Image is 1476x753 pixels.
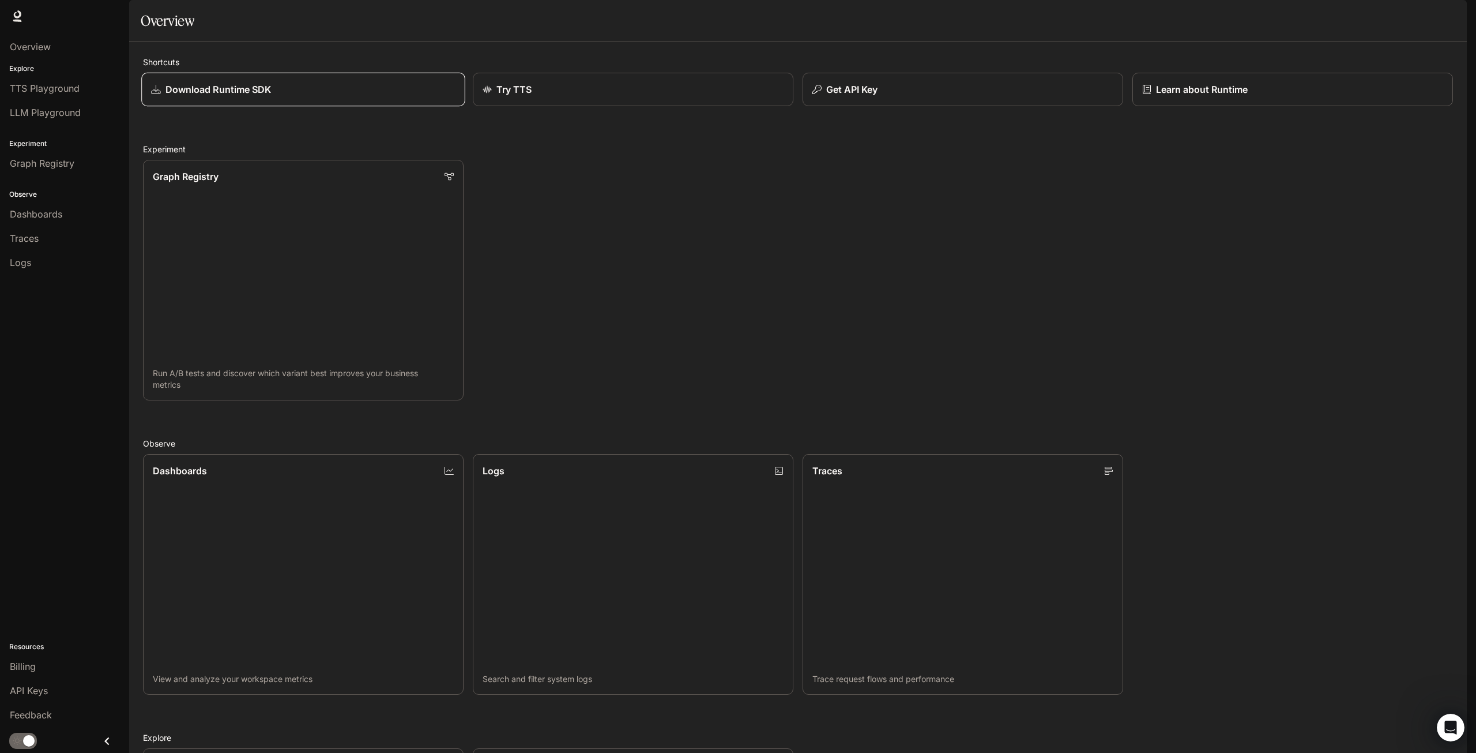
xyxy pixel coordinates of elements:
a: Graph RegistryRun A/B tests and discover which variant best improves your business metrics [143,160,464,400]
p: Trace request flows and performance [812,673,1113,685]
h2: Experiment [143,143,1453,155]
iframe: Intercom live chat [1437,714,1464,741]
p: Run A/B tests and discover which variant best improves your business metrics [153,368,454,391]
p: Traces [812,464,842,478]
h2: Explore [143,732,1453,744]
p: Download Runtime SDK [165,83,272,96]
p: Get API Key [826,83,878,96]
button: Get API Key [803,73,1123,106]
a: Try TTS [473,73,793,106]
a: DashboardsView and analyze your workspace metrics [143,454,464,695]
p: Graph Registry [153,170,219,183]
h1: Overview [141,9,194,32]
a: Learn about Runtime [1132,73,1453,106]
p: Search and filter system logs [483,673,784,685]
p: Try TTS [496,83,532,96]
a: Download Runtime SDK [141,73,465,107]
a: TracesTrace request flows and performance [803,454,1123,695]
p: Logs [483,464,504,478]
h2: Observe [143,437,1453,449]
h2: Shortcuts [143,56,1453,68]
p: Learn about Runtime [1156,83,1248,96]
a: LogsSearch and filter system logs [473,454,793,695]
p: View and analyze your workspace metrics [153,673,454,685]
p: Dashboards [153,464,207,478]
